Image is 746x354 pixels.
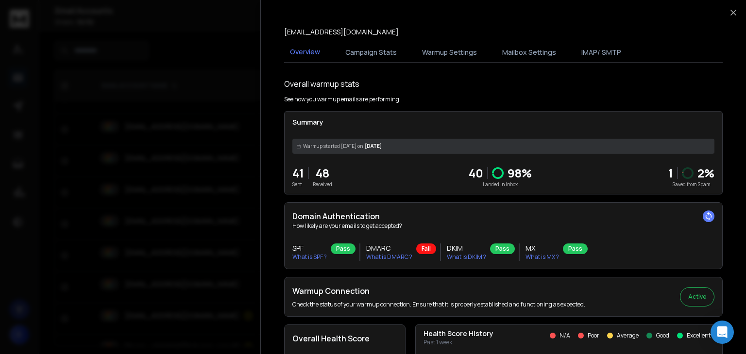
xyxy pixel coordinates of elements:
[588,332,599,339] p: Poor
[424,338,493,346] p: Past 1 week
[284,41,326,64] button: Overview
[559,332,570,339] p: N/A
[526,243,559,253] h3: MX
[292,165,304,181] p: 41
[292,181,304,188] p: Sent
[292,253,327,261] p: What is SPF ?
[313,165,332,181] p: 48
[711,321,734,344] div: Open Intercom Messenger
[668,181,714,188] p: Saved from Spam
[292,117,714,127] p: Summary
[668,165,673,181] strong: 1
[469,165,483,181] p: 40
[292,139,714,154] div: [DATE]
[424,329,493,338] p: Health Score History
[303,143,363,150] span: Warmup started [DATE] on
[331,243,356,254] div: Pass
[292,285,585,297] h2: Warmup Connection
[292,301,585,308] p: Check the status of your warmup connection. Ensure that it is properly established and functionin...
[680,287,714,306] button: Active
[617,332,639,339] p: Average
[416,42,483,63] button: Warmup Settings
[687,332,711,339] p: Excellent
[292,243,327,253] h3: SPF
[697,165,714,181] p: 2 %
[526,253,559,261] p: What is MX ?
[496,42,562,63] button: Mailbox Settings
[284,27,399,37] p: [EMAIL_ADDRESS][DOMAIN_NAME]
[508,165,532,181] p: 98 %
[563,243,588,254] div: Pass
[313,181,332,188] p: Received
[292,222,714,230] p: How likely are your emails to get accepted?
[292,333,397,344] h2: Overall Health Score
[366,253,412,261] p: What is DMARC ?
[469,181,532,188] p: Landed in Inbox
[366,243,412,253] h3: DMARC
[656,332,669,339] p: Good
[576,42,627,63] button: IMAP/ SMTP
[490,243,515,254] div: Pass
[339,42,403,63] button: Campaign Stats
[447,243,486,253] h3: DKIM
[447,253,486,261] p: What is DKIM ?
[292,210,714,222] h2: Domain Authentication
[416,243,436,254] div: Fail
[284,96,399,103] p: See how you warmup emails are performing
[284,78,359,90] h1: Overall warmup stats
